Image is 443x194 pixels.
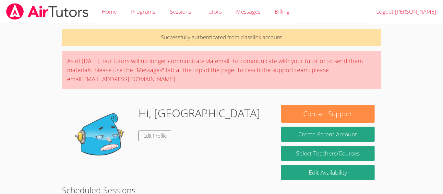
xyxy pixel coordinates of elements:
[6,3,89,20] img: airtutors_banner-c4298cdbf04f3fff15de1276eac7730deb9818008684d7c2e4769d2f7ddbe033.png
[62,29,381,46] p: Successfully authenticated from classlink account
[68,105,133,170] img: default.png
[281,165,375,180] a: Edit Availability
[62,51,381,89] div: As of [DATE], our tutors will no longer communicate via email. To communicate with your tutor or ...
[281,127,375,142] button: Create Parent Account
[281,105,375,123] button: Contact Support
[138,105,260,121] h1: Hi, [GEOGRAPHIC_DATA]
[138,131,172,141] a: Edit Profile
[281,146,375,161] a: Select Teachers/Courses
[236,8,260,15] span: Messages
